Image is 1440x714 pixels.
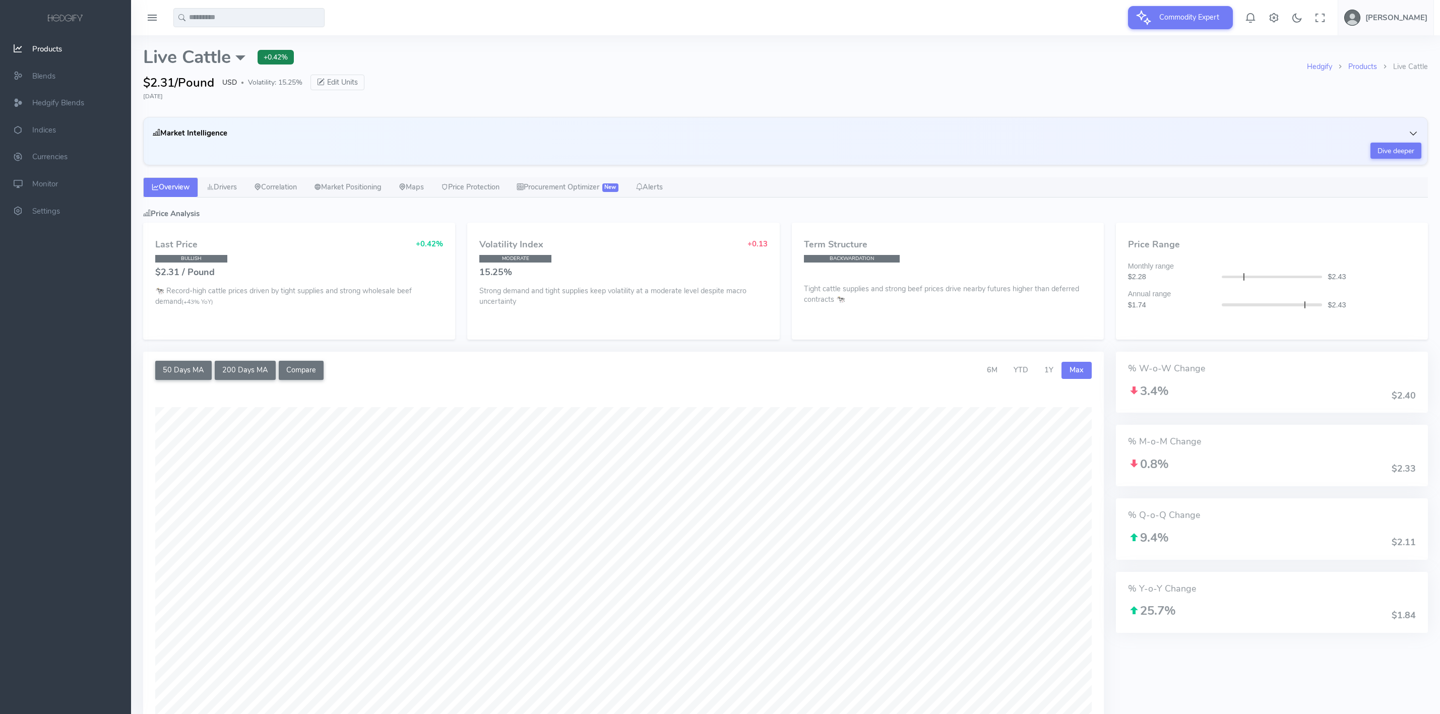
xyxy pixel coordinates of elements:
h4: % Y-o-Y Change [1128,584,1416,594]
span: 6M [987,365,997,375]
a: Hedgify [1307,61,1332,72]
small: (+43% YoY) [181,298,213,306]
button: <br>Market Insights created at:<br> 2025-09-11 04:53:58<br>Drivers created at:<br> 2025-09-11 04:... [150,123,1421,143]
div: $1.74 [1122,300,1222,311]
span: YTD [1014,365,1028,375]
span: Monitor [32,179,58,189]
span: Indices [32,125,56,135]
i: <br>Market Insights created at:<br> 2025-09-11 04:53:58<br>Drivers created at:<br> 2025-09-11 04:... [153,128,160,138]
div: Annual range [1122,289,1422,300]
span: USD [222,77,237,88]
div: $2.28 [1122,272,1222,283]
div: $2.43 [1322,272,1422,283]
span: $2.31/Pound [143,74,214,92]
span: BULLISH [155,255,227,263]
span: 25.7% [1128,603,1176,619]
h4: % Q-o-Q Change [1128,510,1416,521]
a: Commodity Expert [1128,12,1233,22]
img: logo [46,13,85,24]
span: ● [241,80,244,85]
h4: $2.40 [1392,391,1416,401]
h4: $2.33 [1392,464,1416,474]
h4: Volatility Index [479,240,543,250]
a: Dive deeper [1370,143,1421,159]
h4: % W-o-W Change [1128,364,1416,374]
span: Products [32,44,62,54]
h5: Price Analysis [143,210,1428,218]
span: MODERATE [479,255,551,263]
a: Alerts [627,177,671,198]
p: Strong demand and tight supplies keep volatility at a moderate level despite macro uncertainty [479,286,767,307]
div: [DATE] [143,92,1428,101]
h5: Market Intelligence [153,129,227,137]
a: Maps [390,177,432,198]
a: Drivers [198,177,245,198]
span: 3.4% [1128,383,1169,399]
h4: Term Structure [804,240,1092,250]
span: Currencies [32,152,68,162]
span: 1Y [1044,365,1053,375]
span: 9.4% [1128,530,1169,546]
a: Correlation [245,177,305,198]
a: Overview [143,177,198,198]
span: New [602,183,618,191]
a: Procurement Optimizer [508,177,627,198]
span: BACKWARDATION [804,255,900,263]
h4: 15.25% [479,268,767,278]
li: Live Cattle [1377,61,1428,73]
span: +0.42% [258,50,294,64]
button: 200 Days MA [215,361,276,380]
h4: % M-o-M Change [1128,437,1416,447]
span: Live Cattle [143,47,245,68]
h4: $2.11 [1392,538,1416,548]
a: Products [1348,61,1377,72]
span: +0.13 [747,239,768,249]
h4: $2.31 / Pound [155,268,443,278]
div: Monthly range [1122,261,1422,272]
button: Commodity Expert [1128,6,1233,29]
a: Price Protection [432,177,508,198]
h4: Price Range [1128,240,1416,250]
span: Max [1070,365,1084,375]
button: Edit Units [310,75,364,91]
span: Volatility: 15.25% [248,77,302,88]
span: 0.8% [1128,456,1169,472]
p: 🐄 Record-high cattle prices driven by tight supplies and strong wholesale beef demand [155,286,443,307]
p: Tight cattle supplies and strong beef prices drive nearby futures higher than deferred contracts 🐄 [804,281,1092,305]
span: Hedgify Blends [32,98,84,108]
span: +0.42% [416,239,443,249]
button: 50 Days MA [155,361,212,380]
button: Compare [279,361,324,380]
h5: [PERSON_NAME] [1365,14,1427,22]
div: $2.43 [1322,300,1422,311]
span: Settings [32,206,60,216]
h4: Last Price [155,240,198,250]
span: Commodity Expert [1153,6,1225,28]
a: Market Positioning [305,177,390,198]
h4: $1.84 [1392,611,1416,621]
img: user-image [1344,10,1360,26]
span: Blends [32,71,55,81]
